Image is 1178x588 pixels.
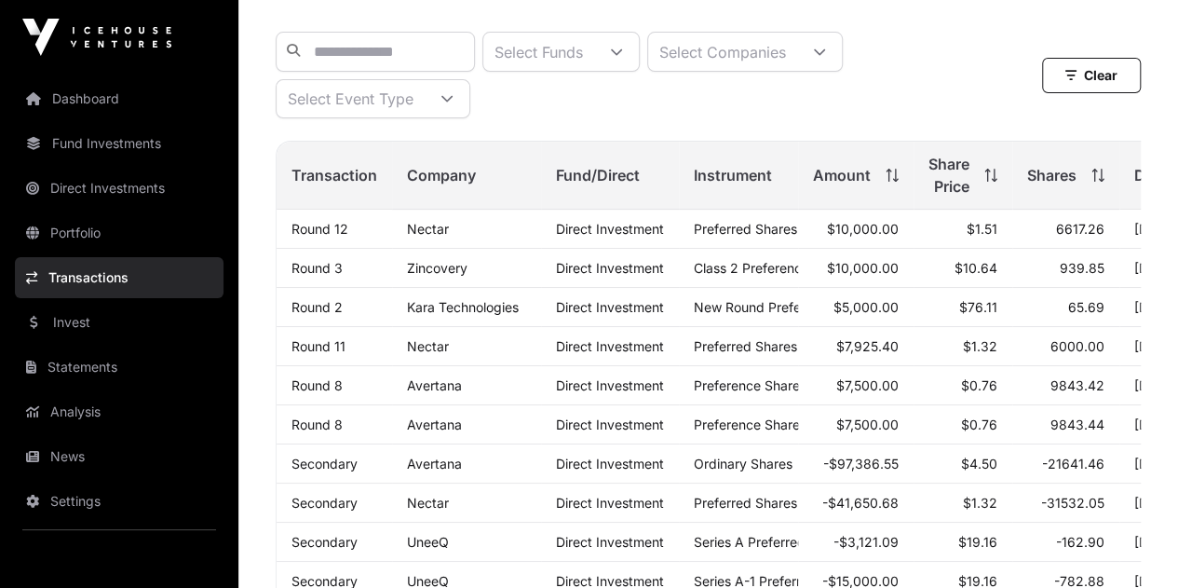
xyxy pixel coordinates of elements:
[961,417,997,432] span: $0.76
[407,260,467,276] a: Zincovery
[961,456,997,472] span: $4.50
[694,456,792,472] span: Ordinary Shares
[556,456,664,472] span: Direct Investment
[407,299,519,315] a: Kara Technologies
[963,338,997,354] span: $1.32
[291,299,343,315] a: Round 2
[1050,338,1104,354] span: 6000.00
[1056,534,1104,550] span: -162.90
[1042,456,1104,472] span: -21641.46
[1050,417,1104,432] span: 9843.44
[291,534,358,550] a: Secondary
[15,257,223,298] a: Transactions
[928,153,969,198] span: Share Price
[556,338,664,354] span: Direct Investment
[694,338,797,354] span: Preferred Shares
[15,212,223,253] a: Portfolio
[648,33,797,71] div: Select Companies
[291,164,377,186] span: Transaction
[694,221,797,237] span: Preferred Shares
[407,377,462,393] a: Avertana
[291,338,345,354] a: Round 11
[1042,58,1141,93] button: Clear
[798,366,914,405] td: $7,500.00
[798,288,914,327] td: $5,000.00
[22,19,171,56] img: Icehouse Ventures Logo
[407,164,476,186] span: Company
[291,417,343,432] a: Round 8
[15,436,223,477] a: News
[798,327,914,366] td: $7,925.40
[407,221,449,237] a: Nectar
[556,260,664,276] span: Direct Investment
[291,495,358,511] a: Secondary
[556,534,664,550] span: Direct Investment
[798,523,914,562] td: -$3,121.09
[407,456,462,472] a: Avertana
[291,377,343,393] a: Round 8
[798,484,914,523] td: -$41,650.68
[798,405,914,444] td: $7,500.00
[407,417,462,432] a: Avertana
[694,377,806,393] span: Preference Shares
[1027,164,1076,186] span: Shares
[1085,499,1178,588] iframe: Chat Widget
[1068,299,1104,315] span: 65.69
[798,444,914,484] td: -$97,386.55
[694,534,851,550] span: Series A Preferred Shares
[1056,221,1104,237] span: 6617.26
[967,221,997,237] span: $1.51
[959,299,997,315] span: $76.11
[407,495,449,511] a: Nectar
[798,210,914,249] td: $10,000.00
[15,481,223,522] a: Settings
[291,260,343,276] a: Round 3
[958,534,997,550] span: $19.16
[15,302,223,343] a: Invest
[556,221,664,237] span: Direct Investment
[556,417,664,432] span: Direct Investment
[813,164,871,186] span: Amount
[694,260,855,276] span: Class 2 Preference Shares
[15,347,223,388] a: Statements
[15,168,223,209] a: Direct Investments
[798,249,914,288] td: $10,000.00
[556,377,664,393] span: Direct Investment
[955,260,997,276] span: $10.64
[291,221,348,237] a: Round 12
[15,391,223,432] a: Analysis
[15,78,223,119] a: Dashboard
[277,80,425,117] div: Select Event Type
[694,417,806,432] span: Preference Shares
[961,377,997,393] span: $0.76
[694,495,797,511] span: Preferred Shares
[483,33,594,71] div: Select Funds
[407,338,449,354] a: Nectar
[15,123,223,164] a: Fund Investments
[1134,164,1168,186] span: Date
[1060,260,1104,276] span: 939.85
[1041,495,1104,511] span: -31532.05
[963,495,997,511] span: $1.32
[556,299,664,315] span: Direct Investment
[694,164,772,186] span: Instrument
[1050,377,1104,393] span: 9843.42
[694,299,881,315] span: New Round Preference Shares
[407,534,449,550] a: UneeQ
[556,164,640,186] span: Fund/Direct
[556,495,664,511] span: Direct Investment
[291,456,358,472] a: Secondary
